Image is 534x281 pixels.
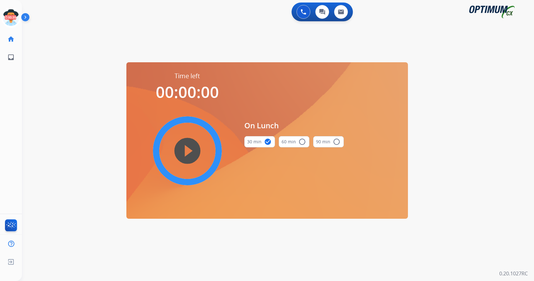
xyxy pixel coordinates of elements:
button: 90 min [313,136,344,147]
mat-icon: play_circle_filled [184,147,191,155]
mat-icon: home [7,35,15,43]
mat-icon: radio_button_unchecked [298,138,306,146]
button: 30 min [244,136,275,147]
button: 60 min [279,136,309,147]
span: On Lunch [244,120,344,131]
p: 0.20.1027RC [499,270,528,277]
mat-icon: inbox [7,54,15,61]
span: Time left [175,72,200,80]
span: 00:00:00 [156,81,219,103]
mat-icon: check_circle [264,138,272,146]
mat-icon: radio_button_unchecked [333,138,340,146]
